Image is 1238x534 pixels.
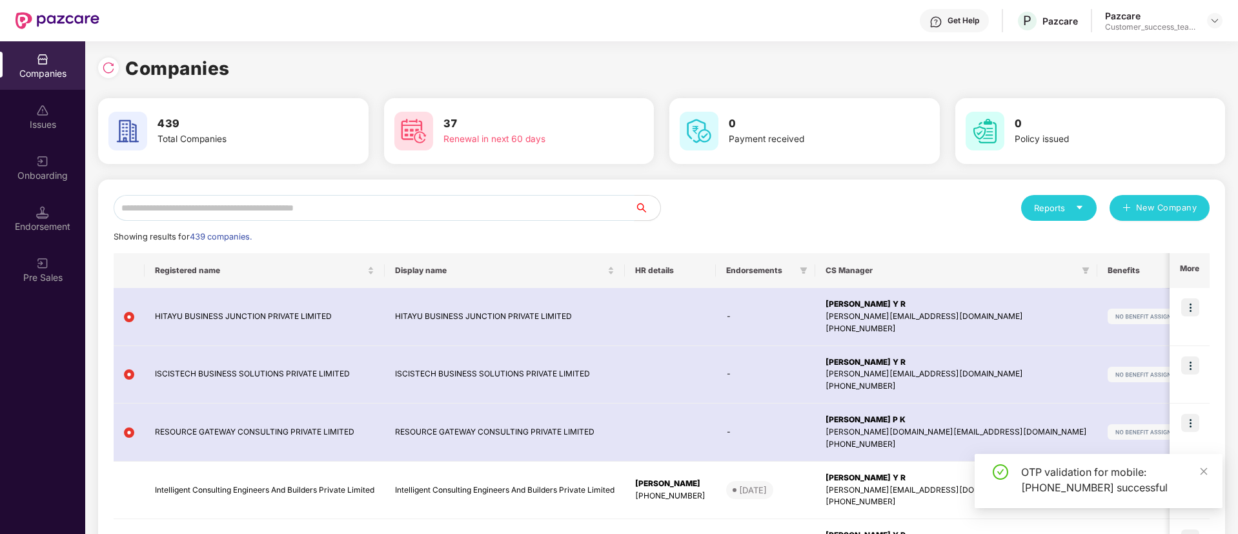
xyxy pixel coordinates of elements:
div: [PERSON_NAME][EMAIL_ADDRESS][DOMAIN_NAME] [826,311,1087,323]
span: New Company [1136,201,1197,214]
div: [PHONE_NUMBER] [635,490,705,502]
td: RESOURCE GATEWAY CONSULTING PRIVATE LIMITED [385,404,625,462]
span: filter [1082,267,1090,274]
img: svg+xml;base64,PHN2ZyB4bWxucz0iaHR0cDovL3d3dy53My5vcmcvMjAwMC9zdmciIHdpZHRoPSI2MCIgaGVpZ2h0PSI2MC... [966,112,1004,150]
td: RESOURCE GATEWAY CONSULTING PRIVATE LIMITED [145,404,385,462]
div: Customer_success_team_lead [1105,22,1195,32]
div: Reports [1034,201,1084,214]
img: svg+xml;base64,PHN2ZyB3aWR0aD0iMjAiIGhlaWdodD0iMjAiIHZpZXdCb3g9IjAgMCAyMCAyMCIgZmlsbD0ibm9uZSIgeG... [36,257,49,270]
span: plus [1122,203,1131,214]
div: OTP validation for mobile: [PHONE_NUMBER] successful [1021,464,1207,495]
th: HR details [625,253,716,288]
img: icon [1181,414,1199,432]
h1: Companies [125,54,230,83]
span: filter [797,263,810,278]
h3: 37 [443,116,606,132]
img: svg+xml;base64,PHN2ZyB4bWxucz0iaHR0cDovL3d3dy53My5vcmcvMjAwMC9zdmciIHdpZHRoPSI2MCIgaGVpZ2h0PSI2MC... [680,112,718,150]
button: plusNew Company [1110,195,1210,221]
td: Intelligent Consulting Engineers And Builders Private Limited [145,462,385,520]
img: svg+xml;base64,PHN2ZyBpZD0iSGVscC0zMngzMiIgeG1sbnM9Imh0dHA6Ly93d3cudzMub3JnLzIwMDAvc3ZnIiB3aWR0aD... [929,15,942,28]
div: [PHONE_NUMBER] [826,496,1087,508]
div: [PERSON_NAME] [635,478,705,490]
td: ISCISTECH BUSINESS SOLUTIONS PRIVATE LIMITED [385,346,625,404]
img: svg+xml;base64,PHN2ZyB4bWxucz0iaHR0cDovL3d3dy53My5vcmcvMjAwMC9zdmciIHdpZHRoPSIxMiIgaGVpZ2h0PSIxMi... [124,427,134,438]
span: caret-down [1075,203,1084,212]
img: svg+xml;base64,PHN2ZyBpZD0iRHJvcGRvd24tMzJ4MzIiIHhtbG5zPSJodHRwOi8vd3d3LnczLm9yZy8yMDAwL3N2ZyIgd2... [1210,15,1220,26]
td: - [716,346,815,404]
div: Payment received [729,132,891,147]
div: [DATE] [739,484,767,497]
div: [PERSON_NAME][DOMAIN_NAME][EMAIL_ADDRESS][DOMAIN_NAME] [826,426,1087,438]
div: [PERSON_NAME][EMAIL_ADDRESS][DOMAIN_NAME] [826,368,1087,380]
span: close [1199,467,1208,476]
div: Total Companies [157,132,320,147]
img: icon [1181,356,1199,375]
th: More [1170,253,1210,288]
img: svg+xml;base64,PHN2ZyBpZD0iSXNzdWVzX2Rpc2FibGVkIiB4bWxucz0iaHR0cDovL3d3dy53My5vcmcvMjAwMC9zdmciIH... [36,104,49,117]
th: Display name [385,253,625,288]
td: Intelligent Consulting Engineers And Builders Private Limited [385,462,625,520]
img: svg+xml;base64,PHN2ZyBpZD0iUmVsb2FkLTMyeDMyIiB4bWxucz0iaHR0cDovL3d3dy53My5vcmcvMjAwMC9zdmciIHdpZH... [102,61,115,74]
span: 439 companies. [190,232,252,241]
div: Renewal in next 60 days [443,132,606,147]
td: HITAYU BUSINESS JUNCTION PRIVATE LIMITED [385,288,625,346]
img: svg+xml;base64,PHN2ZyB4bWxucz0iaHR0cDovL3d3dy53My5vcmcvMjAwMC9zdmciIHdpZHRoPSI2MCIgaGVpZ2h0PSI2MC... [108,112,147,150]
div: [PERSON_NAME] P K [826,414,1087,426]
th: Benefits [1097,253,1213,288]
td: ISCISTECH BUSINESS SOLUTIONS PRIVATE LIMITED [145,346,385,404]
span: Showing results for [114,232,252,241]
th: Registered name [145,253,385,288]
span: check-circle [993,464,1008,480]
h3: 0 [729,116,891,132]
img: svg+xml;base64,PHN2ZyB4bWxucz0iaHR0cDovL3d3dy53My5vcmcvMjAwMC9zdmciIHdpZHRoPSIxMiIgaGVpZ2h0PSIxMi... [124,312,134,322]
div: [PHONE_NUMBER] [826,323,1087,335]
img: New Pazcare Logo [15,12,99,29]
button: search [634,195,661,221]
td: - [716,404,815,462]
div: [PERSON_NAME][EMAIL_ADDRESS][DOMAIN_NAME] [826,484,1087,497]
div: Pazcare [1042,15,1078,27]
span: Registered name [155,265,365,276]
div: Pazcare [1105,10,1195,22]
div: [PERSON_NAME] Y R [826,472,1087,484]
img: svg+xml;base64,PHN2ZyB4bWxucz0iaHR0cDovL3d3dy53My5vcmcvMjAwMC9zdmciIHdpZHRoPSIxMjIiIGhlaWdodD0iMj... [1108,367,1186,382]
span: CS Manager [826,265,1077,276]
td: - [716,288,815,346]
div: Policy issued [1015,132,1177,147]
span: filter [1079,263,1092,278]
span: search [634,203,660,213]
img: svg+xml;base64,PHN2ZyB4bWxucz0iaHR0cDovL3d3dy53My5vcmcvMjAwMC9zdmciIHdpZHRoPSIxMiIgaGVpZ2h0PSIxMi... [124,369,134,380]
div: [PHONE_NUMBER] [826,380,1087,393]
div: [PERSON_NAME] Y R [826,298,1087,311]
img: svg+xml;base64,PHN2ZyB3aWR0aD0iMTQuNSIgaGVpZ2h0PSIxNC41IiB2aWV3Qm94PSIwIDAgMTYgMTYiIGZpbGw9Im5vbm... [36,206,49,219]
img: svg+xml;base64,PHN2ZyB4bWxucz0iaHR0cDovL3d3dy53My5vcmcvMjAwMC9zdmciIHdpZHRoPSI2MCIgaGVpZ2h0PSI2MC... [394,112,433,150]
img: svg+xml;base64,PHN2ZyB4bWxucz0iaHR0cDovL3d3dy53My5vcmcvMjAwMC9zdmciIHdpZHRoPSIxMjIiIGhlaWdodD0iMj... [1108,309,1186,324]
img: svg+xml;base64,PHN2ZyBpZD0iQ29tcGFuaWVzIiB4bWxucz0iaHR0cDovL3d3dy53My5vcmcvMjAwMC9zdmciIHdpZHRoPS... [36,53,49,66]
div: Get Help [948,15,979,26]
img: svg+xml;base64,PHN2ZyB3aWR0aD0iMjAiIGhlaWdodD0iMjAiIHZpZXdCb3g9IjAgMCAyMCAyMCIgZmlsbD0ibm9uZSIgeG... [36,155,49,168]
td: HITAYU BUSINESS JUNCTION PRIVATE LIMITED [145,288,385,346]
img: svg+xml;base64,PHN2ZyB4bWxucz0iaHR0cDovL3d3dy53My5vcmcvMjAwMC9zdmciIHdpZHRoPSIxMjIiIGhlaWdodD0iMj... [1108,424,1186,440]
h3: 0 [1015,116,1177,132]
div: [PERSON_NAME] Y R [826,356,1087,369]
span: Display name [395,265,605,276]
span: P [1023,13,1031,28]
div: [PHONE_NUMBER] [826,438,1087,451]
h3: 439 [157,116,320,132]
span: Endorsements [726,265,795,276]
img: icon [1181,298,1199,316]
span: filter [800,267,807,274]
